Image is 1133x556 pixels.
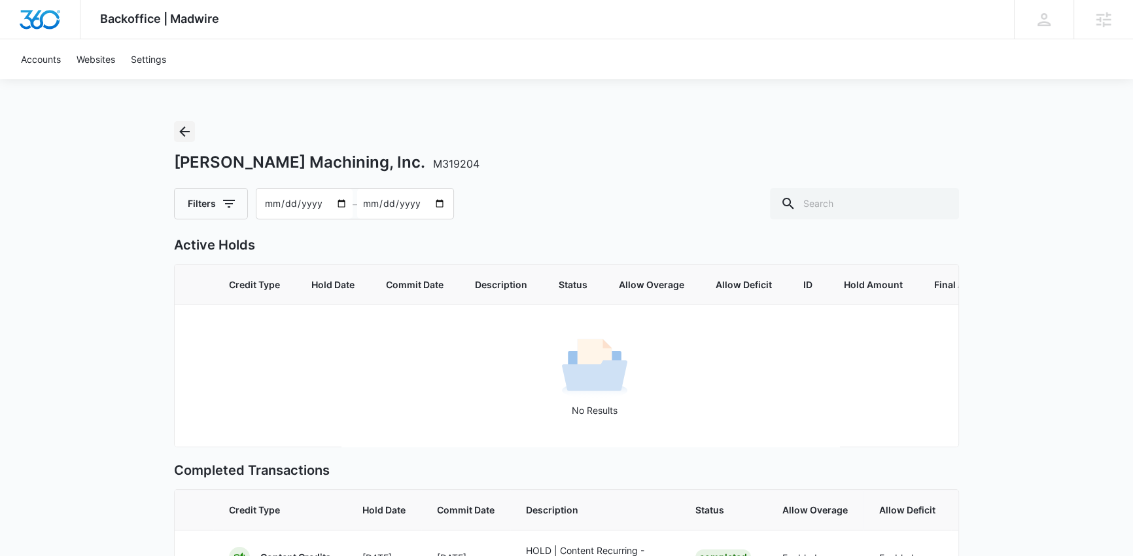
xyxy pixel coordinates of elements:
[803,278,812,291] span: ID
[174,153,479,172] h1: [PERSON_NAME] Machining, Inc.
[353,197,357,211] span: –
[562,335,627,400] img: No Results
[174,460,959,480] p: Completed Transactions
[619,278,684,291] span: Allow Overage
[174,235,959,255] p: Active Holds
[844,278,903,291] span: Hold Amount
[433,157,479,170] span: M319204
[559,278,587,291] span: Status
[386,278,444,291] span: Commit Date
[526,503,664,517] span: Description
[100,12,219,26] span: Backoffice | Madwire
[174,121,195,142] button: Back
[311,278,355,291] span: Hold Date
[475,278,527,291] span: Description
[695,503,751,517] span: Status
[716,278,772,291] span: Allow Deficit
[123,39,174,79] a: Settings
[770,188,959,219] input: Search
[13,39,69,79] a: Accounts
[782,503,848,517] span: Allow Overage
[69,39,123,79] a: Websites
[879,503,935,517] span: Allow Deficit
[934,278,994,291] span: Final Amount
[175,403,1014,417] p: No Results
[229,503,331,517] span: Credit Type
[362,503,406,517] span: Hold Date
[174,188,248,219] button: Filters
[229,278,280,291] span: Credit Type
[437,503,495,517] span: Commit Date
